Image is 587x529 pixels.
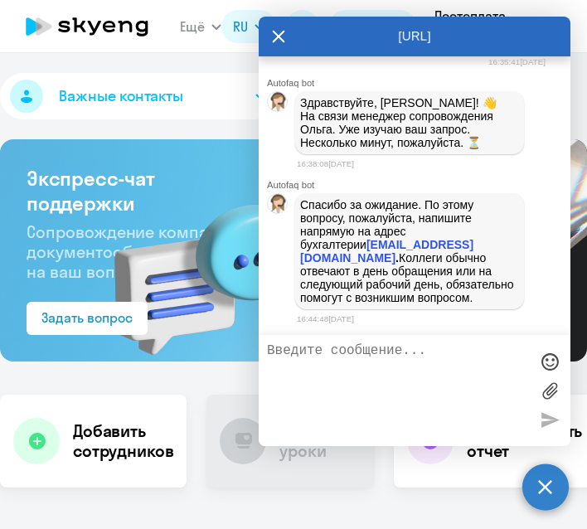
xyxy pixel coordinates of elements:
[300,238,473,264] a: [EMAIL_ADDRESS][DOMAIN_NAME]
[426,7,575,46] button: Постоплата Агатон, ПЕРФЕКТ АРТ, ООО
[27,302,148,335] button: Задать вопрос
[180,17,205,36] span: Ещё
[537,378,562,403] label: Лимит 10 файлов
[329,10,416,43] button: Балансbalance
[90,175,284,362] img: bg-img
[267,180,570,190] div: Autofaq bot
[27,221,251,282] span: Сопровождение компании + документооборот. Ответим на ваш вопрос за 5 минут!
[41,308,133,327] div: Задать вопрос
[434,7,551,46] p: Постоплата Агатон, ПЕРФЕКТ АРТ, ООО
[180,10,221,43] button: Ещё
[395,251,399,264] strong: .
[268,194,289,218] img: bot avatar
[300,198,519,304] p: Спасибо за ожидание. По этому вопросу, пожалуйста, напишите напрямую на адрес бухгалтерии Коллеги...
[297,314,354,323] time: 16:44:48[DATE]
[300,96,519,149] p: Здравствуйте, [PERSON_NAME]! 👋 ﻿На связи менеджер сопровождения Ольга. Уже изучаю ваш запрос. Нес...
[27,166,257,216] h3: Экспресс-чат поддержки
[488,57,546,66] time: 16:35:41[DATE]
[267,78,570,88] div: Autofaq bot
[233,17,248,36] span: RU
[268,92,289,116] img: bot avatar
[221,10,276,43] button: RU
[297,159,354,168] time: 16:38:08[DATE]
[73,421,173,461] h4: Добавить сотрудников
[59,86,183,106] span: Важные контакты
